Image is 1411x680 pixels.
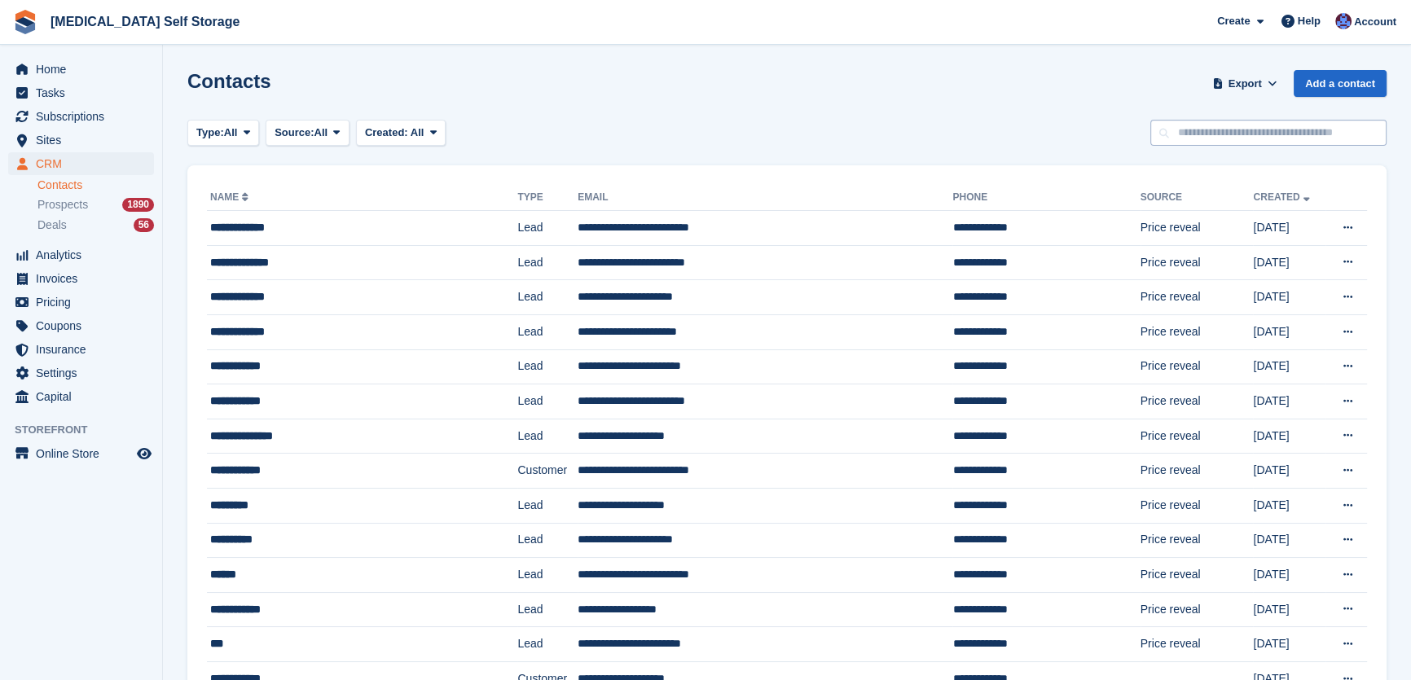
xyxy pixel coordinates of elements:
span: Tasks [36,81,134,104]
a: menu [8,243,154,266]
img: Helen Walker [1335,13,1352,29]
a: menu [8,267,154,290]
td: Lead [517,419,578,454]
a: menu [8,129,154,151]
span: Online Store [36,442,134,465]
a: Prospects 1890 [37,196,154,213]
h1: Contacts [187,70,271,92]
td: Lead [517,349,578,384]
td: [DATE] [1253,245,1325,280]
a: Preview store [134,444,154,463]
a: menu [8,291,154,314]
span: Home [36,58,134,81]
a: Created [1253,191,1312,203]
span: Pricing [36,291,134,314]
a: menu [8,81,154,104]
span: Coupons [36,314,134,337]
span: Storefront [15,422,162,438]
td: [DATE] [1253,211,1325,246]
td: Lead [517,314,578,349]
span: Analytics [36,243,134,266]
span: All [224,125,238,141]
button: Source: All [266,120,349,147]
span: Invoices [36,267,134,290]
td: [DATE] [1253,454,1325,489]
td: Lead [517,627,578,662]
span: CRM [36,152,134,175]
td: [DATE] [1253,384,1325,419]
span: All [314,125,328,141]
td: Lead [517,523,578,558]
a: [MEDICAL_DATA] Self Storage [44,8,246,35]
span: Subscriptions [36,105,134,128]
td: Price reveal [1141,592,1254,627]
td: [DATE] [1253,592,1325,627]
td: [DATE] [1253,314,1325,349]
td: Price reveal [1141,349,1254,384]
td: [DATE] [1253,523,1325,558]
td: Price reveal [1141,419,1254,454]
span: Type: [196,125,224,141]
a: Add a contact [1294,70,1387,97]
td: [DATE] [1253,349,1325,384]
a: menu [8,362,154,384]
td: [DATE] [1253,627,1325,662]
td: Lead [517,245,578,280]
td: Lead [517,384,578,419]
div: 56 [134,218,154,232]
td: Price reveal [1141,488,1254,523]
td: [DATE] [1253,419,1325,454]
td: Price reveal [1141,280,1254,315]
a: menu [8,152,154,175]
td: Lead [517,592,578,627]
span: Help [1298,13,1321,29]
a: menu [8,338,154,361]
a: menu [8,385,154,408]
td: Lead [517,558,578,593]
span: All [411,126,424,138]
span: Deals [37,217,67,233]
td: Price reveal [1141,558,1254,593]
button: Type: All [187,120,259,147]
td: Customer [517,454,578,489]
span: Create [1217,13,1250,29]
th: Type [517,185,578,211]
td: Price reveal [1141,245,1254,280]
img: stora-icon-8386f47178a22dfd0bd8f6a31ec36ba5ce8667c1dd55bd0f319d3a0aa187defe.svg [13,10,37,34]
td: Price reveal [1141,454,1254,489]
span: Account [1354,14,1396,30]
span: Source: [275,125,314,141]
a: menu [8,314,154,337]
th: Phone [952,185,1140,211]
td: [DATE] [1253,558,1325,593]
td: [DATE] [1253,280,1325,315]
span: Insurance [36,338,134,361]
span: Sites [36,129,134,151]
span: Settings [36,362,134,384]
button: Export [1209,70,1281,97]
th: Email [578,185,952,211]
span: Export [1229,76,1262,92]
td: Price reveal [1141,384,1254,419]
a: menu [8,58,154,81]
a: Contacts [37,178,154,193]
a: menu [8,105,154,128]
button: Created: All [356,120,446,147]
a: menu [8,442,154,465]
span: Capital [36,385,134,408]
td: Lead [517,488,578,523]
td: Lead [517,280,578,315]
span: Created: [365,126,408,138]
span: Prospects [37,197,88,213]
a: Deals 56 [37,217,154,234]
td: Price reveal [1141,523,1254,558]
td: Price reveal [1141,627,1254,662]
td: [DATE] [1253,488,1325,523]
td: Price reveal [1141,211,1254,246]
div: 1890 [122,198,154,212]
td: Price reveal [1141,314,1254,349]
th: Source [1141,185,1254,211]
a: Name [210,191,252,203]
td: Lead [517,211,578,246]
